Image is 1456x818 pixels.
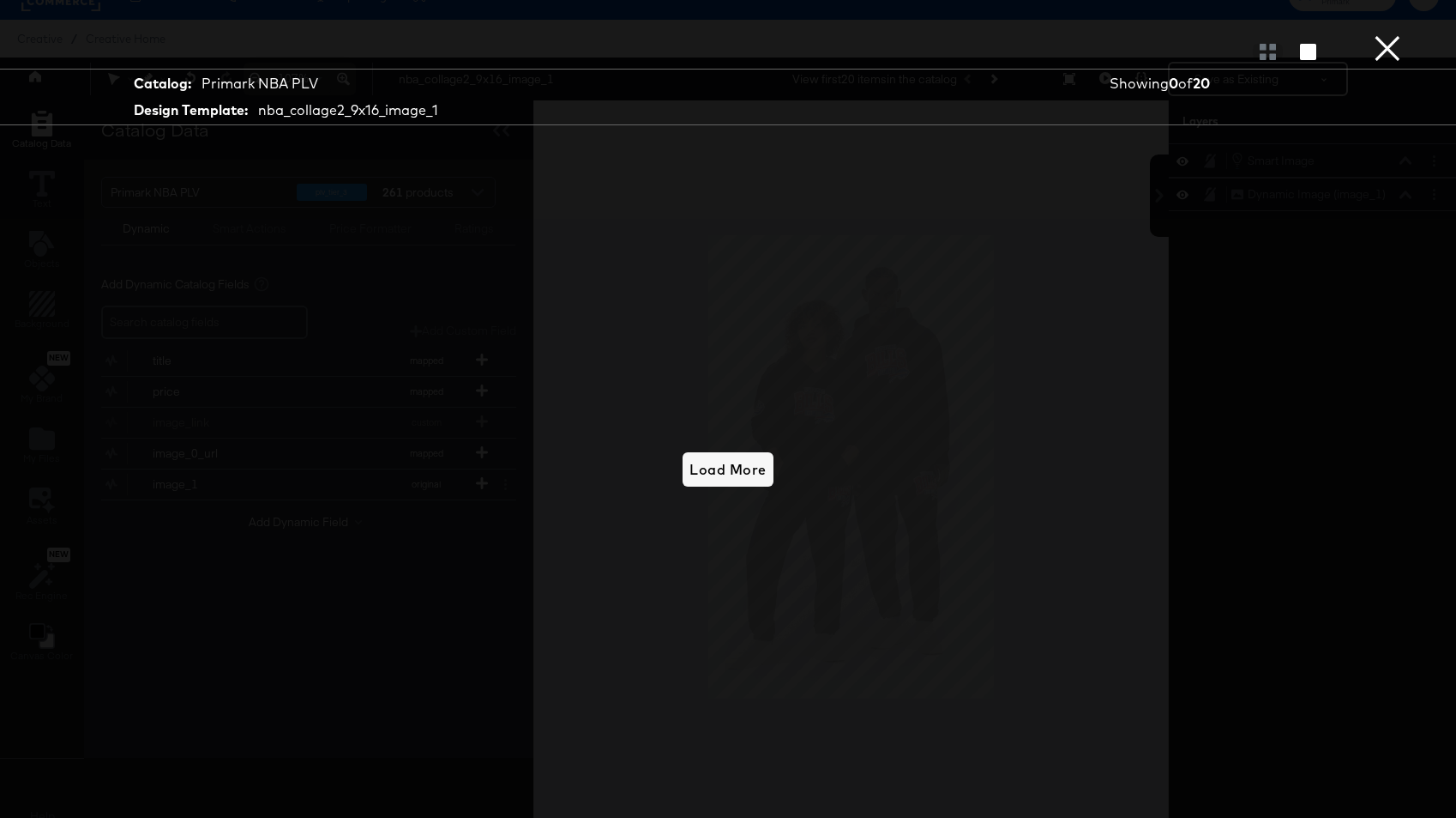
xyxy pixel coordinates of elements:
span: Load More [689,457,766,482]
div: Showing of [1110,74,1293,94]
div: nba_collage2_9x16_image_1 [258,100,438,120]
strong: 20 [1193,75,1210,92]
strong: Design Template: [134,100,248,120]
strong: Catalog: [134,74,191,94]
button: Load More [683,452,773,487]
div: Primark NBA PLV [202,74,318,94]
strong: 0 [1169,75,1178,92]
